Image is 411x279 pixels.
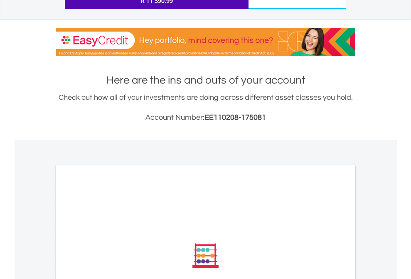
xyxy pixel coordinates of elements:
[56,73,355,88] h1: Here are the ins and outs of your account
[56,112,355,123] h3: Account Number:
[56,92,355,123] div: Check out how all of your investments are doing across different asset classes you hold.
[56,28,355,56] img: EasyCredit Promotion Banner
[204,114,266,121] span: EE110208-175081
